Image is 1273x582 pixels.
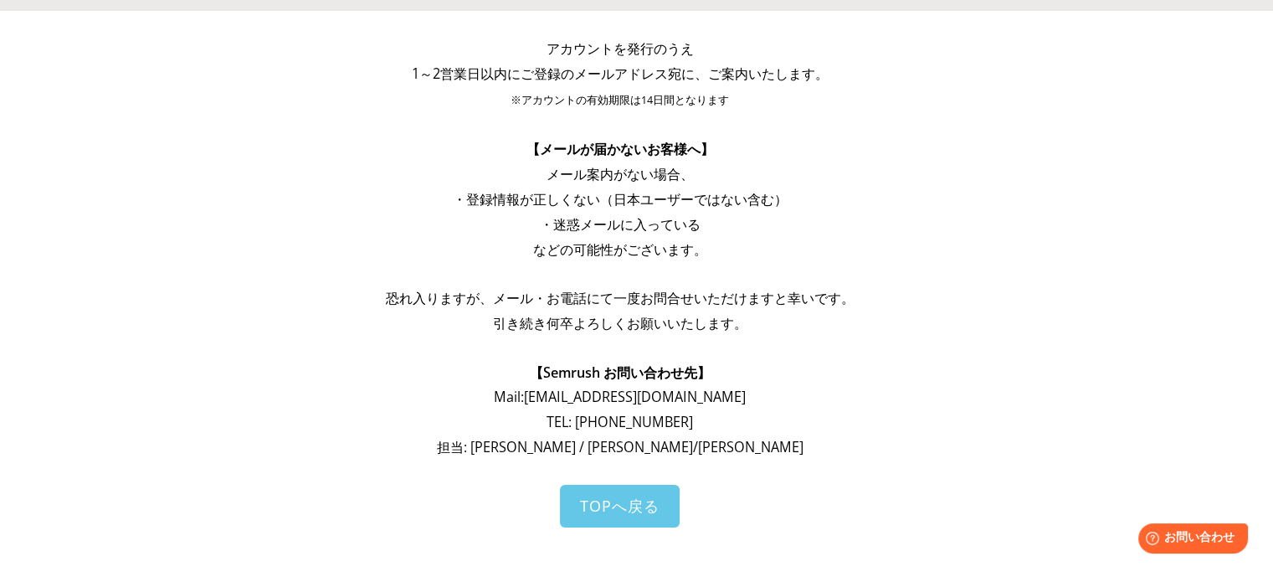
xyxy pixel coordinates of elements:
[494,388,746,406] span: Mail: [EMAIL_ADDRESS][DOMAIN_NAME]
[547,165,694,183] span: メール案内がない場合、
[437,438,803,456] span: 担当: [PERSON_NAME] / [PERSON_NAME]/[PERSON_NAME]
[412,64,829,83] span: 1～2営業日以内にご登録のメールアドレス宛に、ご案内いたします。
[560,485,680,528] a: TOPへ戻る
[533,240,707,259] span: などの可能性がございます。
[511,93,729,107] span: ※アカウントの有効期限は14日間となります
[530,363,711,382] span: 【Semrush お問い合わせ先】
[540,215,701,234] span: ・迷惑メールに入っている
[493,314,747,332] span: 引き続き何卒よろしくお願いいたします。
[526,140,714,158] span: 【メールが届かないお客様へ】
[547,39,694,58] span: アカウントを発行のうえ
[580,496,660,516] span: TOPへ戻る
[547,413,693,431] span: TEL: [PHONE_NUMBER]
[1124,517,1255,564] iframe: Help widget launcher
[453,190,788,209] span: ・登録情報が正しくない（日本ユーザーではない含む）
[386,289,855,307] span: 恐れ入りますが、メール・お電話にて一度お問合せいただけますと幸いです。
